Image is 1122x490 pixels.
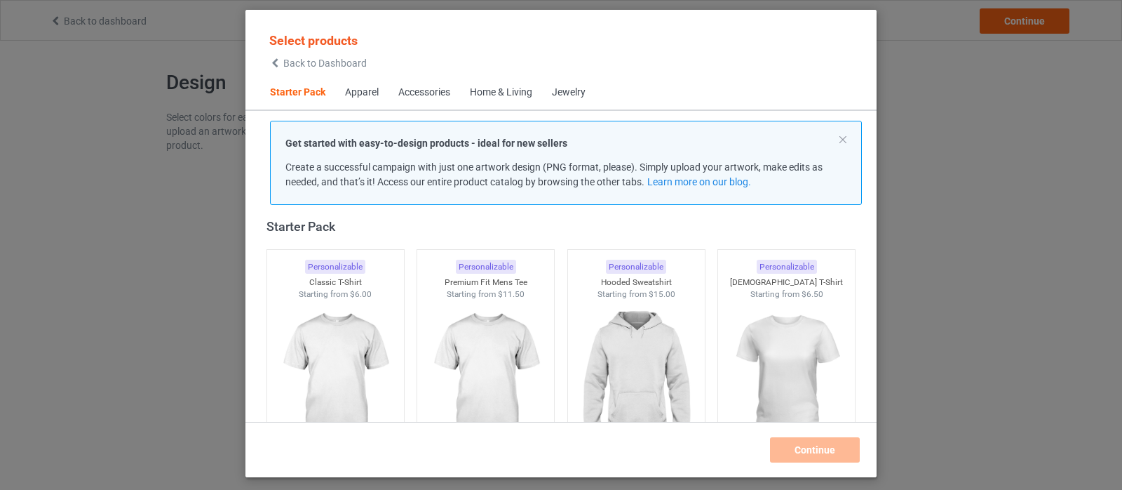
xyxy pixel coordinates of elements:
[423,300,548,458] img: regular.jpg
[498,289,525,299] span: $11.50
[345,86,379,100] div: Apparel
[574,300,699,458] img: regular.jpg
[568,289,705,300] div: Starting from
[305,260,365,274] div: Personalizable
[649,289,675,299] span: $15.00
[267,277,404,289] div: Classic T-Shirt
[757,260,817,274] div: Personalizable
[398,86,450,100] div: Accessories
[718,289,855,300] div: Starting from
[568,277,705,289] div: Hooded Sweatshirt
[269,33,358,48] span: Select products
[470,86,532,100] div: Home & Living
[647,176,751,187] a: Learn more on our blog.
[273,300,398,458] img: regular.jpg
[724,300,849,458] img: regular.jpg
[718,277,855,289] div: [DEMOGRAPHIC_DATA] T-Shirt
[260,76,335,110] span: Starter Pack
[266,218,862,234] div: Starter Pack
[456,260,516,274] div: Personalizable
[267,289,404,300] div: Starting from
[417,277,554,289] div: Premium Fit Mens Tee
[350,289,372,299] span: $6.00
[417,289,554,300] div: Starting from
[285,161,823,187] span: Create a successful campaign with just one artwork design (PNG format, please). Simply upload you...
[285,138,567,149] strong: Get started with easy-to-design products - ideal for new sellers
[802,289,823,299] span: $6.50
[606,260,666,274] div: Personalizable
[552,86,586,100] div: Jewelry
[283,58,367,69] span: Back to Dashboard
